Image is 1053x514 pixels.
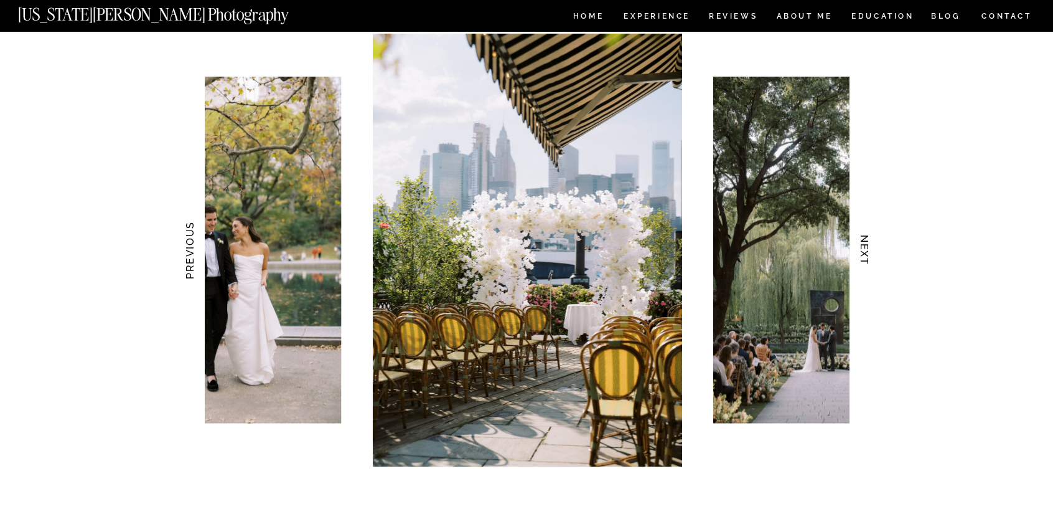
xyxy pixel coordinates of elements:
h3: PREVIOUS [183,211,196,290]
a: CONTACT [981,9,1032,23]
h3: NEXT [858,211,871,290]
a: REVIEWS [709,12,756,23]
a: [US_STATE][PERSON_NAME] Photography [18,6,330,17]
a: HOME [571,12,606,23]
a: BLOG [931,12,961,23]
a: ABOUT ME [776,12,833,23]
a: Experience [624,12,689,23]
a: EDUCATION [850,12,915,23]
